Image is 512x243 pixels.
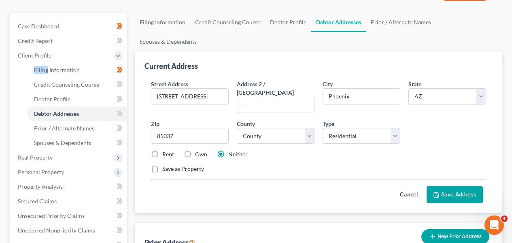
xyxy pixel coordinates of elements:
[34,139,91,146] span: Spouses & Dependents
[34,110,79,117] span: Debtor Addresses
[18,168,64,175] span: Personal Property
[18,52,51,59] span: Client Profile
[311,13,366,32] a: Debtor Addresses
[34,96,70,102] span: Debtor Profile
[135,13,190,32] a: Filing Information
[11,223,127,238] a: Unsecured Nonpriority Claims
[323,119,334,128] label: Type
[18,183,63,190] span: Property Analysis
[18,198,57,205] span: Secured Claims
[237,120,255,127] span: County
[11,179,127,194] a: Property Analysis
[151,81,188,87] span: Street Address
[501,215,508,222] span: 4
[34,81,99,88] span: Credit Counseling Course
[391,187,427,203] button: Cancel
[28,77,127,92] a: Credit Counseling Course
[484,215,504,235] iframe: Intercom live chat
[18,154,53,161] span: Real Property
[323,81,333,87] span: City
[265,13,311,32] a: Debtor Profile
[408,81,421,87] span: State
[28,136,127,150] a: Spouses & Dependents
[195,150,207,158] label: Own
[34,66,80,73] span: Filing Information
[144,61,198,71] div: Current Address
[151,120,159,127] span: Zip
[190,13,265,32] a: Credit Counseling Course
[366,13,436,32] a: Prior / Alternate Names
[228,150,248,158] label: Neither
[427,186,483,203] button: Save Address
[162,150,174,158] label: Rent
[11,209,127,223] a: Unsecured Priority Claims
[162,165,204,173] label: Save as Property
[28,107,127,121] a: Debtor Addresses
[18,227,95,234] span: Unsecured Nonpriority Claims
[11,19,127,34] a: Case Dashboard
[18,212,85,219] span: Unsecured Priority Claims
[323,89,400,104] input: Enter city...
[18,23,59,30] span: Case Dashboard
[151,128,229,144] input: XXXXX
[11,34,127,48] a: Credit Report
[28,63,127,77] a: Filing Information
[28,121,127,136] a: Prior / Alternate Names
[11,194,127,209] a: Secured Claims
[34,125,94,132] span: Prior / Alternate Names
[135,32,202,51] a: Spouses & Dependents
[237,97,314,113] input: --
[18,37,53,44] span: Credit Report
[28,92,127,107] a: Debtor Profile
[151,89,228,104] input: Enter street address
[237,80,314,97] label: Address 2 / [GEOGRAPHIC_DATA]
